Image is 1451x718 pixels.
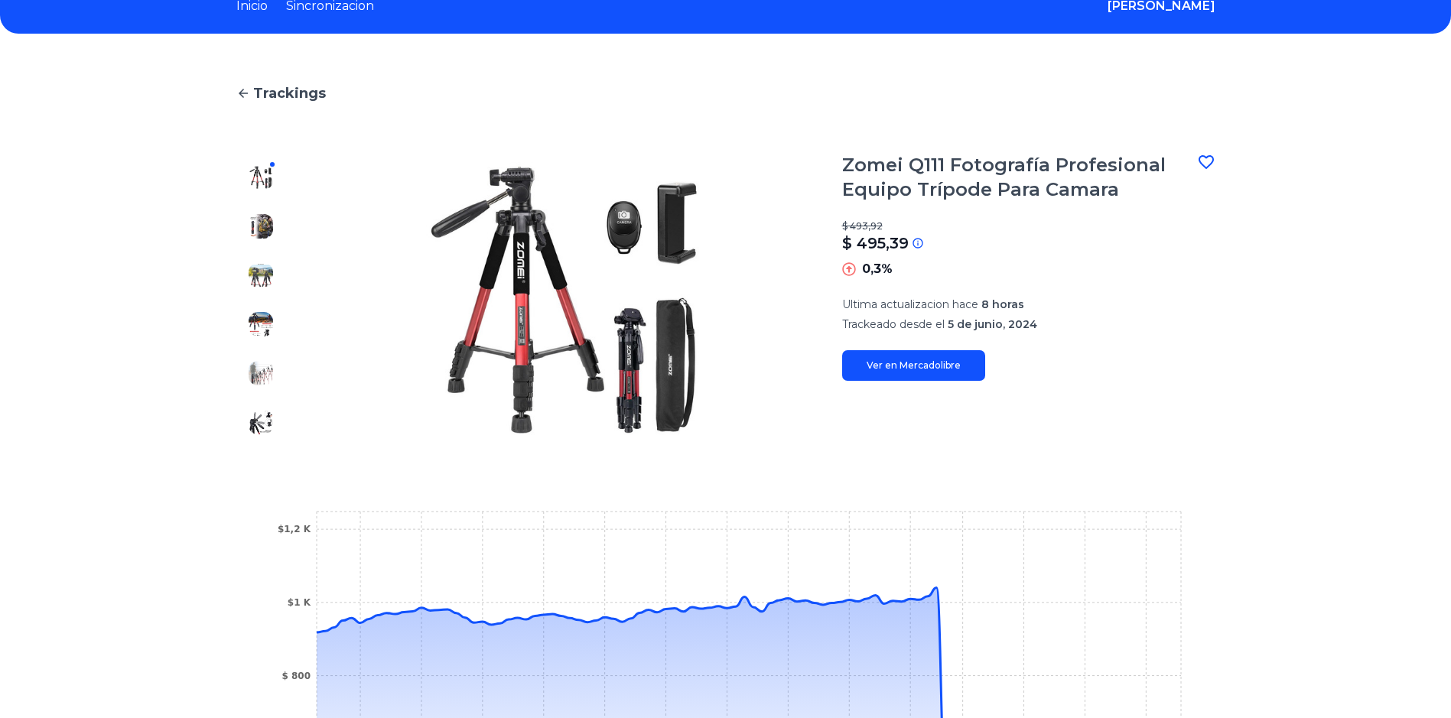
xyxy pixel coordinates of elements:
img: Zomei Q111 Fotografía Profesional Equipo Trípode Para Camara [249,214,273,239]
a: Trackings [236,83,1215,104]
img: Zomei Q111 Fotografía Profesional Equipo Trípode Para Camara [249,312,273,336]
a: Ver en Mercadolibre [842,350,985,381]
h1: Zomei Q111 Fotografía Profesional Equipo Trípode Para Camara [842,153,1197,202]
span: Trackeado desde el [842,317,945,331]
p: $ 495,39 [842,232,909,254]
span: 8 horas [981,297,1024,311]
p: 0,3% [862,260,893,278]
img: Zomei Q111 Fotografía Profesional Equipo Trípode Para Camara [249,361,273,385]
tspan: $ 800 [281,671,311,681]
img: Zomei Q111 Fotografía Profesional Equipo Trípode Para Camara [316,153,812,447]
img: Zomei Q111 Fotografía Profesional Equipo Trípode Para Camara [249,410,273,434]
span: Ultima actualizacion hace [842,297,978,311]
img: Zomei Q111 Fotografía Profesional Equipo Trípode Para Camara [249,263,273,288]
p: $ 493,92 [842,220,1215,232]
img: Zomei Q111 Fotografía Profesional Equipo Trípode Para Camara [249,165,273,190]
tspan: $1 K [287,597,311,608]
span: 5 de junio, 2024 [948,317,1037,331]
span: Trackings [253,83,326,104]
tspan: $1,2 K [277,524,311,534]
